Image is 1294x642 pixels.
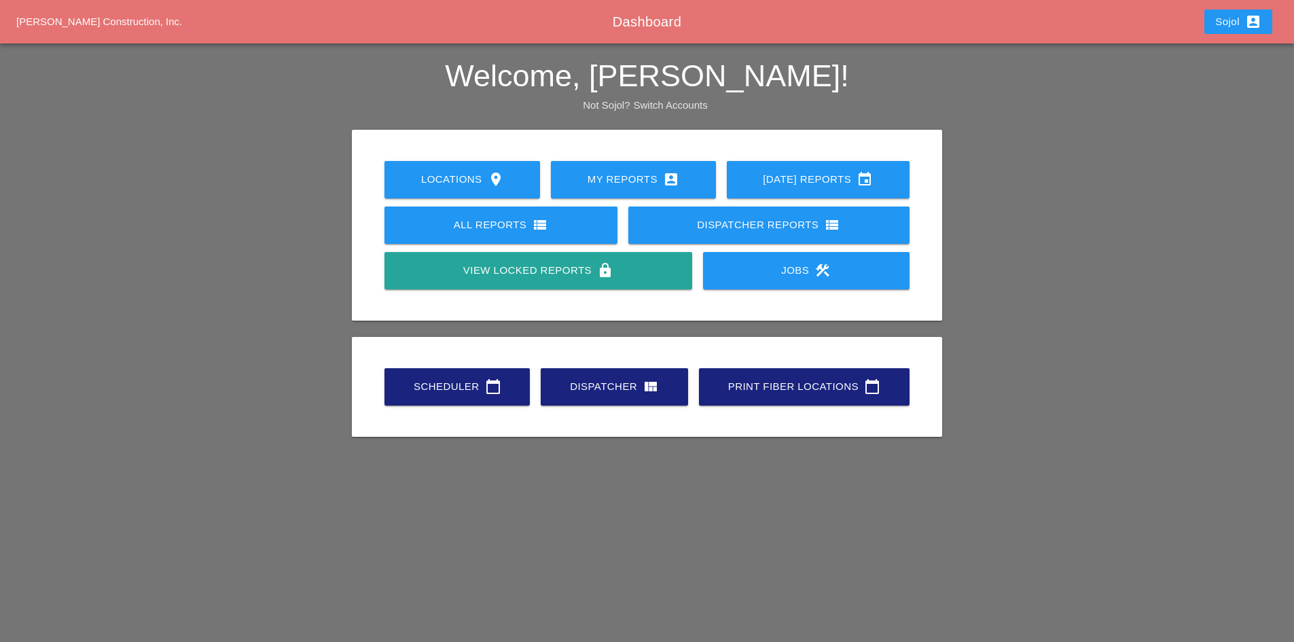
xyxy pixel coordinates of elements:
[16,16,182,27] a: [PERSON_NAME] Construction, Inc.
[749,171,888,188] div: [DATE] Reports
[597,262,613,279] i: lock
[628,207,910,244] a: Dispatcher Reports
[384,207,617,244] a: All Reports
[485,378,501,395] i: calendar_today
[1204,10,1272,34] button: Sojol
[488,171,504,188] i: location_on
[814,262,831,279] i: construction
[703,252,910,289] a: Jobs
[406,378,508,395] div: Scheduler
[384,252,691,289] a: View Locked Reports
[857,171,873,188] i: event
[541,368,688,406] a: Dispatcher
[1215,14,1261,30] div: Sojol
[532,217,548,233] i: view_list
[613,14,681,29] span: Dashboard
[384,161,540,198] a: Locations
[864,378,880,395] i: calendar_today
[824,217,840,233] i: view_list
[551,161,715,198] a: My Reports
[650,217,888,233] div: Dispatcher Reports
[1245,14,1261,30] i: account_box
[725,262,888,279] div: Jobs
[699,368,910,406] a: Print Fiber Locations
[663,171,679,188] i: account_box
[643,378,659,395] i: view_quilt
[562,378,666,395] div: Dispatcher
[406,262,670,279] div: View Locked Reports
[634,99,708,111] a: Switch Accounts
[406,217,596,233] div: All Reports
[727,161,910,198] a: [DATE] Reports
[406,171,518,188] div: Locations
[573,171,694,188] div: My Reports
[721,378,888,395] div: Print Fiber Locations
[384,368,530,406] a: Scheduler
[583,99,630,111] span: Not Sojol?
